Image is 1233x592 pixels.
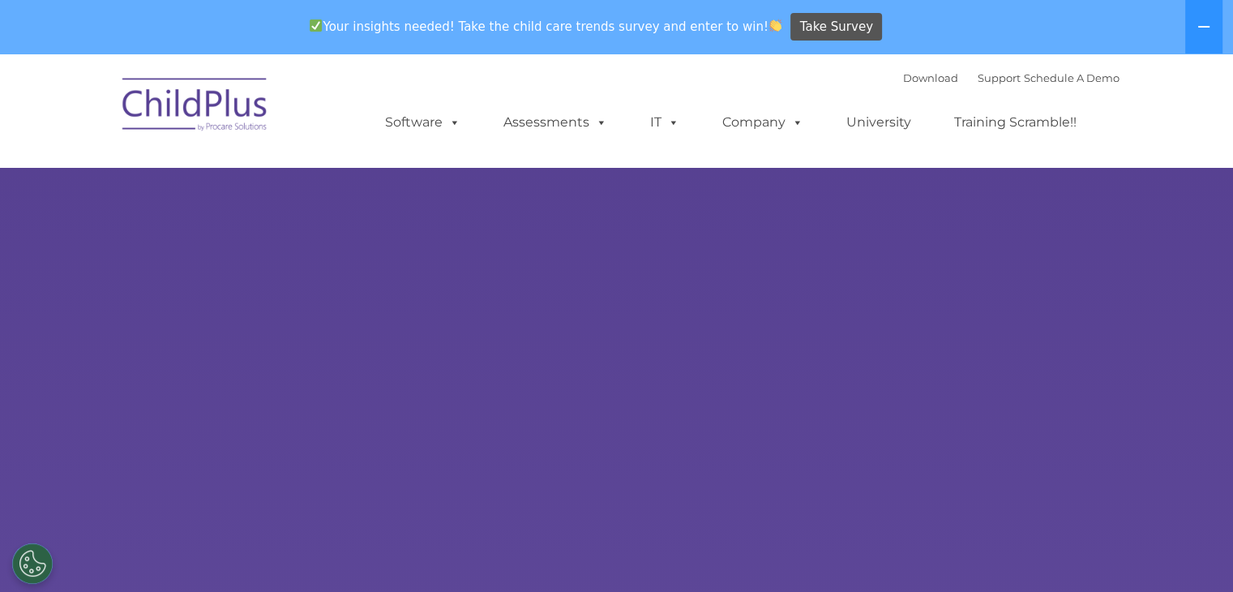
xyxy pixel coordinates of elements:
[634,106,696,139] a: IT
[800,13,873,41] span: Take Survey
[303,11,789,42] span: Your insights needed! Take the child care trends survey and enter to win!
[830,106,927,139] a: University
[903,71,1120,84] font: |
[903,71,958,84] a: Download
[310,19,322,32] img: ✅
[1024,71,1120,84] a: Schedule A Demo
[938,106,1093,139] a: Training Scramble!!
[369,106,477,139] a: Software
[114,66,276,148] img: ChildPlus by Procare Solutions
[706,106,820,139] a: Company
[12,543,53,584] button: Cookies Settings
[769,19,781,32] img: 👏
[978,71,1021,84] a: Support
[790,13,882,41] a: Take Survey
[487,106,623,139] a: Assessments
